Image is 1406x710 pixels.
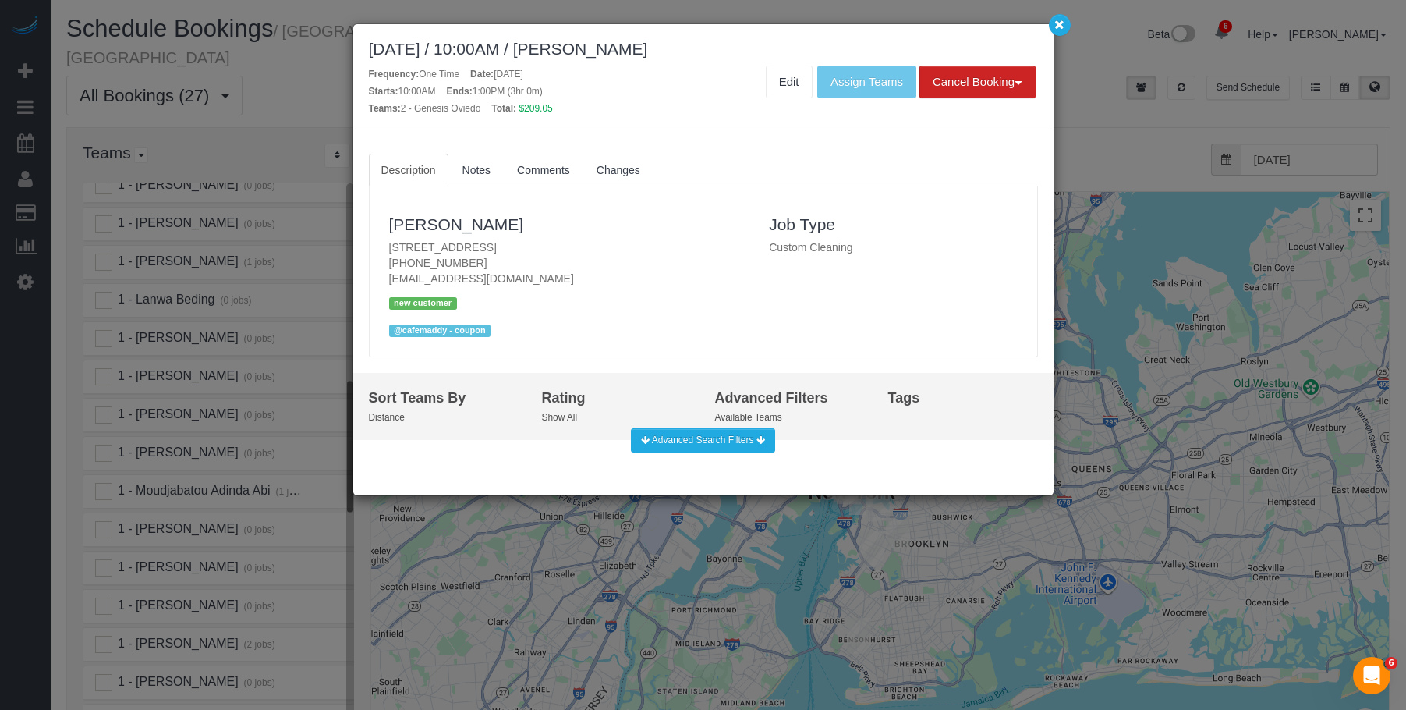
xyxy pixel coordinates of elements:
[470,69,494,80] strong: Date:
[369,102,481,115] div: 2 - Genesis Oviedo
[769,240,1017,255] p: Custom Cleaning
[450,154,504,186] a: Notes
[446,86,472,97] strong: Ends:
[470,68,523,81] div: [DATE]
[381,164,436,176] span: Description
[542,412,578,423] small: Show All
[715,389,865,409] div: Advanced Filters
[584,154,653,186] a: Changes
[1385,657,1397,669] span: 6
[369,40,1038,58] div: [DATE] / 10:00AM / [PERSON_NAME]
[505,154,583,186] a: Comments
[1353,657,1390,694] iframe: Intercom live chat
[389,240,746,286] p: [STREET_ADDRESS] [PHONE_NUMBER] [EMAIL_ADDRESS][DOMAIN_NAME]
[369,85,436,98] div: 10:00AM
[652,435,754,446] span: Advanced Search Filters
[369,412,405,423] small: Distance
[369,86,398,97] strong: Starts:
[491,103,516,114] strong: Total:
[389,325,491,337] span: @cafemaddy - coupon
[519,103,552,114] span: $209.05
[517,164,570,176] span: Comments
[597,164,640,176] span: Changes
[389,297,457,310] p: new customer
[631,428,775,453] button: Advanced Search Filters
[369,103,401,114] strong: Teams:
[369,69,420,80] strong: Frequency:
[369,68,460,81] div: One Time
[369,389,519,409] div: Sort Teams By
[715,412,782,423] small: Available Teams
[888,389,1038,409] div: Tags
[766,66,813,98] a: Edit
[462,164,491,176] span: Notes
[542,389,692,409] div: Rating
[769,215,1017,233] h3: Job Type
[446,85,542,98] div: 1:00PM (3hr 0m)
[389,215,524,233] a: [PERSON_NAME]
[919,66,1036,98] button: Cancel Booking
[369,154,448,186] a: Description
